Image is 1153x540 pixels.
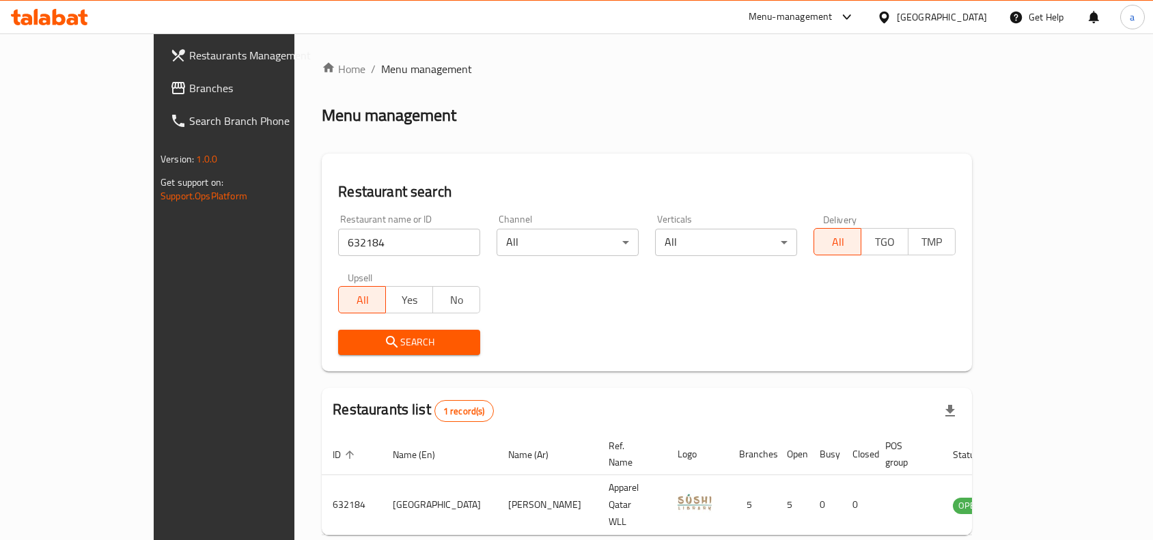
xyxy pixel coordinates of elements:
th: Branches [728,434,776,475]
button: All [814,228,861,255]
div: Export file [934,395,967,427]
a: Branches [159,72,346,104]
button: Search [338,330,480,355]
label: Delivery [823,214,857,224]
td: 632184 [322,475,382,535]
th: Busy [809,434,842,475]
span: Yes [391,290,428,310]
span: 1.0.0 [196,150,217,168]
td: 5 [728,475,776,535]
button: All [338,286,386,313]
nav: breadcrumb [322,61,972,77]
h2: Menu management [322,104,456,126]
span: Name (Ar) [508,446,566,463]
li: / [371,61,376,77]
span: Status [953,446,997,463]
h2: Restaurants list [333,399,493,422]
span: All [344,290,380,310]
th: Closed [842,434,874,475]
td: 0 [842,475,874,535]
img: Sushi Library [678,485,712,520]
span: Version: [161,150,194,168]
span: TGO [867,232,903,252]
td: 0 [809,475,842,535]
td: [PERSON_NAME] [497,475,598,535]
span: 1 record(s) [435,405,493,418]
span: ID [333,446,359,463]
div: All [497,229,639,256]
th: Open [776,434,809,475]
button: TMP [908,228,956,255]
span: Branches [189,80,335,96]
div: Menu-management [749,9,833,25]
td: 5 [776,475,809,535]
span: Menu management [381,61,472,77]
h2: Restaurant search [338,182,956,202]
td: [GEOGRAPHIC_DATA] [382,475,497,535]
span: Ref. Name [609,438,650,470]
label: Upsell [348,272,373,282]
div: [GEOGRAPHIC_DATA] [897,10,987,25]
td: Apparel Qatar WLL [598,475,667,535]
div: Total records count [434,400,494,422]
span: OPEN [953,498,986,513]
span: TMP [914,232,950,252]
a: Restaurants Management [159,39,346,72]
button: No [432,286,480,313]
table: enhanced table [322,434,1061,535]
span: Restaurants Management [189,47,335,63]
span: Get support on: [161,173,223,191]
span: POS group [885,438,926,470]
span: All [820,232,856,252]
a: Search Branch Phone [159,104,346,137]
span: No [439,290,475,310]
span: Search Branch Phone [189,113,335,129]
input: Search for restaurant name or ID.. [338,229,480,256]
div: OPEN [953,498,986,514]
button: Yes [385,286,433,313]
span: a [1130,10,1135,25]
span: Name (En) [393,446,453,463]
a: Support.OpsPlatform [161,187,247,205]
th: Logo [667,434,728,475]
span: Search [349,334,469,351]
button: TGO [861,228,908,255]
div: All [655,229,797,256]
